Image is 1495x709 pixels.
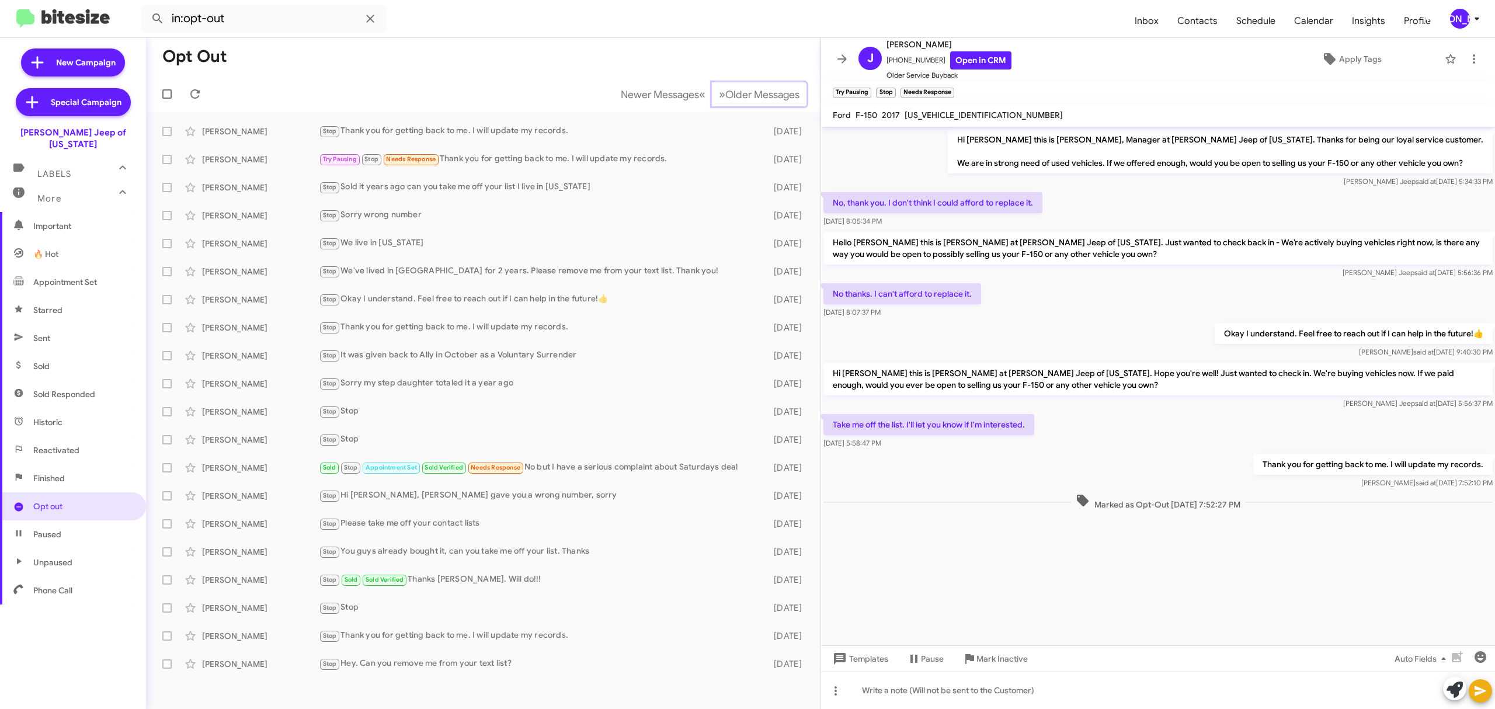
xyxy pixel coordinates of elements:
[202,210,319,221] div: [PERSON_NAME]
[37,193,61,204] span: More
[319,629,761,642] div: Thank you for getting back to me. I will update my records.
[323,576,337,583] span: Stop
[319,433,761,446] div: Stop
[886,37,1011,51] span: [PERSON_NAME]
[202,630,319,642] div: [PERSON_NAME]
[323,239,337,247] span: Stop
[761,266,811,277] div: [DATE]
[202,574,319,586] div: [PERSON_NAME]
[323,183,337,191] span: Stop
[386,155,436,163] span: Needs Response
[319,545,761,558] div: You guys already bought it, can you take me off your list. Thanks
[33,388,95,400] span: Sold Responded
[1416,478,1436,487] span: said at
[202,378,319,390] div: [PERSON_NAME]
[33,248,58,260] span: 🔥 Hot
[162,47,227,66] h1: Opt Out
[876,88,895,98] small: Stop
[1168,4,1227,38] span: Contacts
[319,265,761,278] div: We've lived in [GEOGRAPHIC_DATA] for 2 years. Please remove me from your text list. Thank you!
[366,576,404,583] span: Sold Verified
[823,192,1042,213] p: No, thank you. I don't think I could afford to replace it.
[319,657,761,670] div: Hey. Can you remove me from your text list?
[202,322,319,333] div: [PERSON_NAME]
[1414,268,1435,277] span: said at
[323,436,337,443] span: Stop
[319,349,761,362] div: It was given back to Ally in October as a Voluntary Surrender
[323,324,337,331] span: Stop
[319,517,761,530] div: Please take me off your contact lists
[719,87,725,102] span: »
[761,658,811,670] div: [DATE]
[1450,9,1470,29] div: [PERSON_NAME]
[1215,323,1493,344] p: Okay I understand. Feel free to reach out if I can help in the future!👍
[867,49,874,68] span: J
[202,490,319,502] div: [PERSON_NAME]
[323,408,337,415] span: Stop
[319,405,761,418] div: Stop
[1253,454,1493,475] p: Thank you for getting back to me. I will update my records.
[37,169,71,179] span: Labels
[761,490,811,502] div: [DATE]
[51,96,121,108] span: Special Campaign
[921,648,944,669] span: Pause
[1440,9,1482,29] button: [PERSON_NAME]
[33,585,72,596] span: Phone Call
[761,154,811,165] div: [DATE]
[202,238,319,249] div: [PERSON_NAME]
[202,294,319,305] div: [PERSON_NAME]
[202,266,319,277] div: [PERSON_NAME]
[823,414,1034,435] p: Take me off the list. I'll let you know if I'm interested.
[823,308,881,317] span: [DATE] 8:07:37 PM
[823,283,981,304] p: No thanks. I can't afford to replace it.
[614,82,806,106] nav: Page navigation example
[761,518,811,530] div: [DATE]
[202,518,319,530] div: [PERSON_NAME]
[202,154,319,165] div: [PERSON_NAME]
[323,604,337,611] span: Stop
[202,658,319,670] div: [PERSON_NAME]
[202,406,319,418] div: [PERSON_NAME]
[1361,478,1493,487] span: [PERSON_NAME] [DATE] 7:52:10 PM
[323,492,337,499] span: Stop
[323,352,337,359] span: Stop
[1071,493,1245,510] span: Marked as Opt-Out [DATE] 7:52:27 PM
[319,601,761,614] div: Stop
[976,648,1028,669] span: Mark Inactive
[471,464,520,471] span: Needs Response
[323,211,337,219] span: Stop
[833,88,871,98] small: Try Pausing
[823,363,1493,395] p: Hi [PERSON_NAME] this is [PERSON_NAME] at [PERSON_NAME] Jeep of [US_STATE]. Hope you're well! Jus...
[319,461,761,474] div: No but I have a serious complaint about Saturdays deal
[1125,4,1168,38] a: Inbox
[761,462,811,474] div: [DATE]
[323,155,357,163] span: Try Pausing
[761,602,811,614] div: [DATE]
[761,210,811,221] div: [DATE]
[323,296,337,303] span: Stop
[21,48,125,77] a: New Campaign
[319,573,761,586] div: Thanks [PERSON_NAME]. Will do!!!
[761,350,811,362] div: [DATE]
[725,88,799,101] span: Older Messages
[882,110,900,120] span: 2017
[856,110,877,120] span: F-150
[823,232,1493,265] p: Hello [PERSON_NAME] this is [PERSON_NAME] at [PERSON_NAME] Jeep of [US_STATE]. Just wanted to che...
[425,464,463,471] span: Sold Verified
[319,152,761,166] div: Thank you for getting back to me. I will update my records.
[202,126,319,137] div: [PERSON_NAME]
[56,57,116,68] span: New Campaign
[1285,4,1343,38] a: Calendar
[33,332,50,344] span: Sent
[1416,177,1436,186] span: said at
[1344,177,1493,186] span: [PERSON_NAME] Jeep [DATE] 5:34:33 PM
[761,238,811,249] div: [DATE]
[319,124,761,138] div: Thank you for getting back to me. I will update my records.
[202,434,319,446] div: [PERSON_NAME]
[33,529,61,540] span: Paused
[948,129,1493,173] p: Hi [PERSON_NAME] this is [PERSON_NAME], Manager at [PERSON_NAME] Jeep of [US_STATE]. Thanks for b...
[761,126,811,137] div: [DATE]
[319,321,761,334] div: Thank you for getting back to me. I will update my records.
[1343,4,1395,38] span: Insights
